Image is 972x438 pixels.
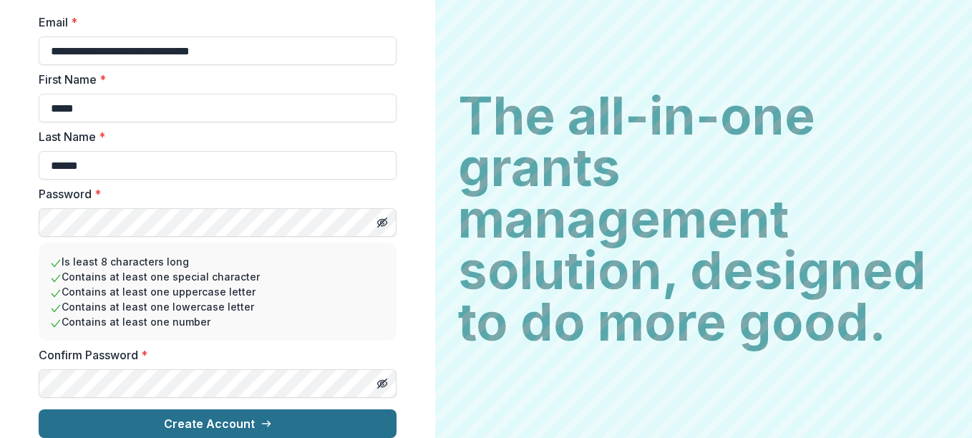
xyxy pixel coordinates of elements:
[371,211,394,234] button: Toggle password visibility
[39,185,388,203] label: Password
[39,346,388,364] label: Confirm Password
[39,409,397,438] button: Create Account
[39,14,388,31] label: Email
[50,314,385,329] li: Contains at least one number
[39,71,388,88] label: First Name
[50,299,385,314] li: Contains at least one lowercase letter
[50,269,385,284] li: Contains at least one special character
[371,372,394,395] button: Toggle password visibility
[50,284,385,299] li: Contains at least one uppercase letter
[50,254,385,269] li: Is least 8 characters long
[39,128,388,145] label: Last Name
